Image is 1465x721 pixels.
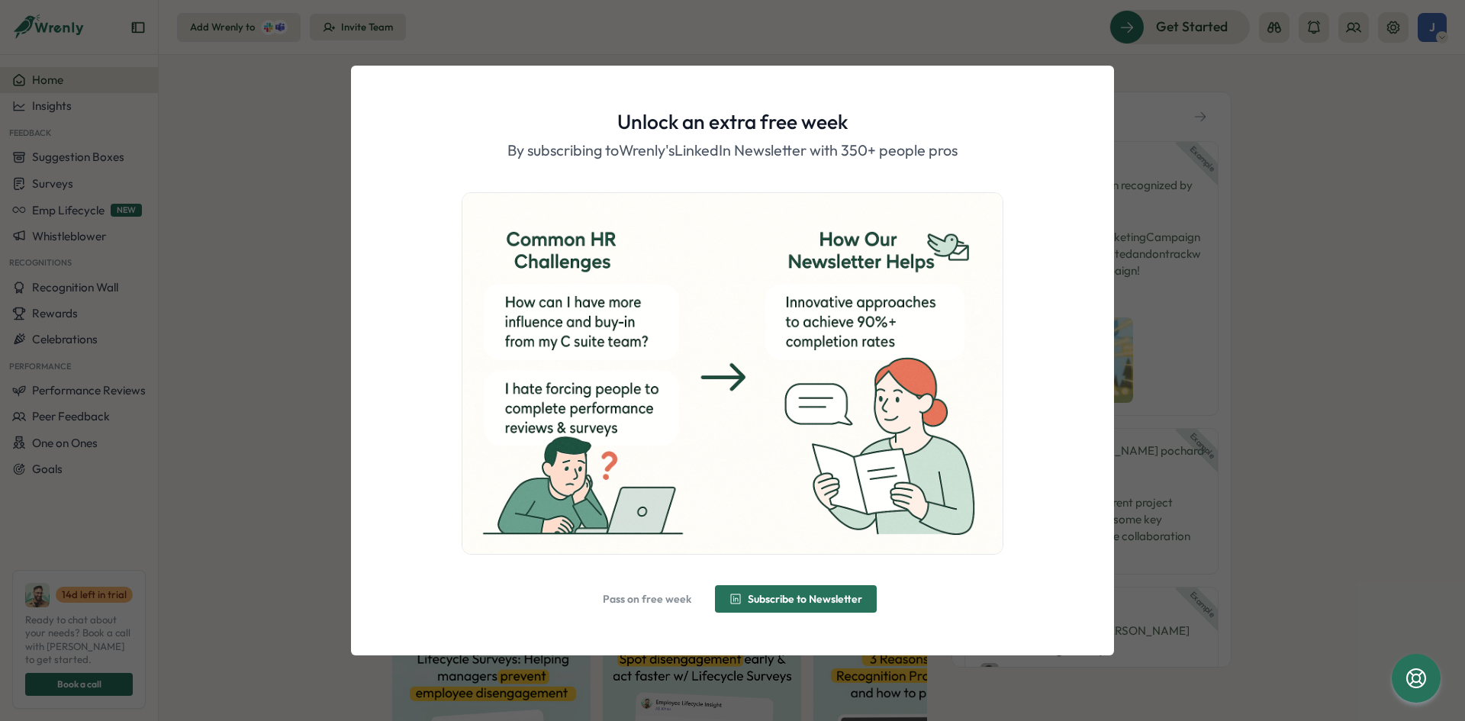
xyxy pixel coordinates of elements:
img: ChatGPT Image [462,193,1003,553]
button: Subscribe to Newsletter [715,585,877,613]
span: Pass on free week [603,594,691,604]
h1: Unlock an extra free week [617,108,848,135]
span: Subscribe to Newsletter [748,594,862,604]
p: By subscribing to Wrenly's LinkedIn Newsletter with 350+ people pros [507,139,958,163]
button: Pass on free week [588,585,706,613]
